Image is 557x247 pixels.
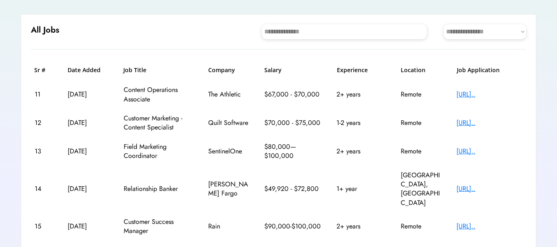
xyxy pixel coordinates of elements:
[124,217,194,236] div: Customer Success Manager
[456,90,522,99] div: [URL]..
[264,142,322,161] div: $80,000—$100,000
[124,85,194,104] div: Content Operations Associate
[68,184,109,193] div: [DATE]
[68,66,109,74] h6: Date Added
[123,66,146,74] h6: Job Title
[68,147,109,156] div: [DATE]
[264,184,322,193] div: $49,920 - $72,800
[264,66,322,74] h6: Salary
[401,66,442,74] h6: Location
[68,118,109,127] div: [DATE]
[208,118,249,127] div: Quilt Software
[208,66,249,74] h6: Company
[336,184,386,193] div: 1+ year
[456,184,522,193] div: [URL]..
[124,184,194,193] div: Relationship Banker
[336,118,386,127] div: 1-2 years
[68,90,109,99] div: [DATE]
[336,222,386,231] div: 2+ years
[124,114,194,132] div: Customer Marketing - Content Specialist
[31,24,59,36] h6: All Jobs
[336,90,386,99] div: 2+ years
[34,66,53,74] h6: Sr #
[336,147,386,156] div: 2+ years
[456,147,522,156] div: [URL]..
[208,222,249,231] div: Rain
[456,118,522,127] div: [URL]..
[264,222,322,231] div: $90,000-$100,000
[337,66,386,74] h6: Experience
[35,90,53,99] div: 11
[208,147,249,156] div: SentinelOne
[35,184,53,193] div: 14
[401,90,442,99] div: Remote
[401,222,442,231] div: Remote
[35,118,53,127] div: 12
[68,222,109,231] div: [DATE]
[35,147,53,156] div: 13
[264,90,322,99] div: $67,000 - $70,000
[457,66,523,74] h6: Job Application
[208,180,249,198] div: [PERSON_NAME] Fargo
[401,118,442,127] div: Remote
[35,222,53,231] div: 15
[456,222,522,231] div: [URL]..
[401,147,442,156] div: Remote
[264,118,322,127] div: $70,000 - $75,000
[208,90,249,99] div: The Athletic
[401,171,442,208] div: [GEOGRAPHIC_DATA], [GEOGRAPHIC_DATA]
[124,142,194,161] div: Field Marketing Coordinator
